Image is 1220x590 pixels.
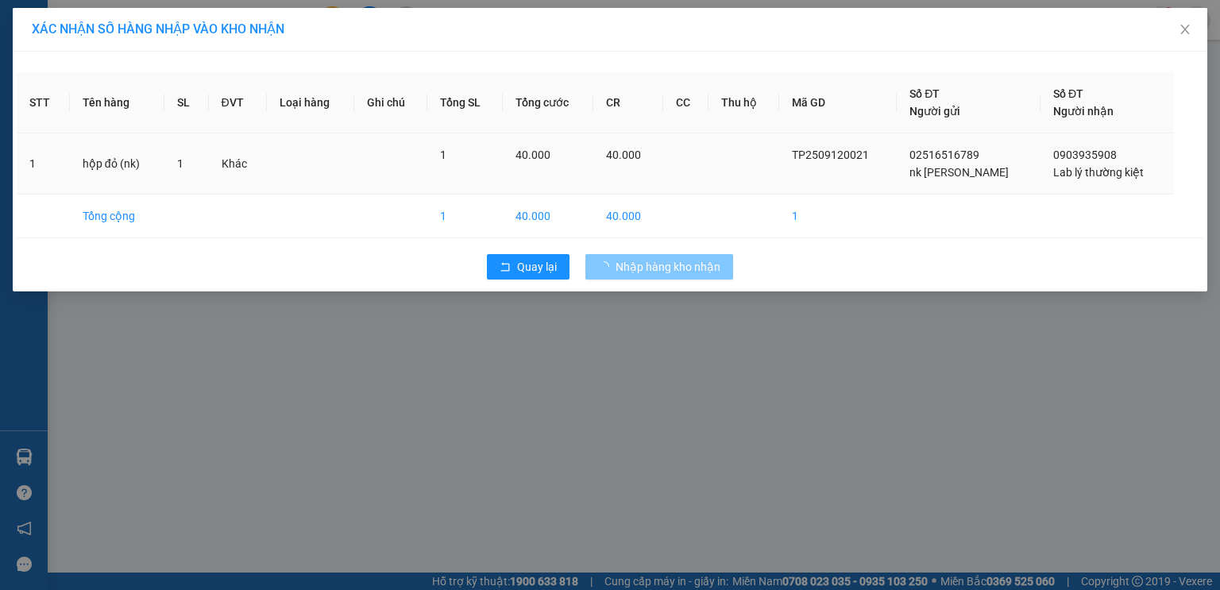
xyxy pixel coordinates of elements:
[1053,148,1117,161] span: 0903935908
[503,195,593,238] td: 40.000
[593,72,662,133] th: CR
[62,72,180,90] span: PHIẾU GỬI HÀNG
[427,195,504,238] td: 1
[708,72,779,133] th: Thu hộ
[70,72,164,133] th: Tên hàng
[593,195,662,238] td: 40.000
[606,148,641,161] span: 40.000
[909,166,1009,179] span: nk [PERSON_NAME]
[50,92,188,110] span: Quận 10 ->
[124,92,188,110] span: Trạm 128
[70,195,164,238] td: Tổng cộng
[177,157,183,170] span: 1
[779,72,898,133] th: Mã GD
[909,105,960,118] span: Người gửi
[663,72,709,133] th: CC
[32,21,284,37] span: XÁC NHẬN SỐ HÀNG NHẬP VÀO KHO NHẬN
[70,133,164,195] td: hộp đỏ (nk)
[1179,23,1191,36] span: close
[792,148,869,161] span: TP2509120021
[267,72,353,133] th: Loại hàng
[517,258,557,276] span: Quay lại
[44,60,193,72] strong: VP: SĐT:
[5,112,133,125] strong: N.gửi:
[62,60,105,72] span: Quận 10
[164,72,208,133] th: SL
[779,195,898,238] td: 1
[354,72,427,133] th: Ghi chú
[598,261,616,272] span: loading
[487,254,569,280] button: rollbackQuay lại
[68,20,171,37] strong: CTY XE KHÁCH
[1053,87,1083,100] span: Số ĐT
[503,72,593,133] th: Tổng cước
[61,40,176,57] strong: THIÊN PHÁT ĐẠT
[17,72,70,133] th: STT
[149,7,177,20] span: 07:58
[427,72,504,133] th: Tổng SL
[1053,105,1114,118] span: Người nhận
[909,148,979,161] span: 02516516789
[585,254,733,280] button: Nhập hàng kho nhận
[500,261,511,274] span: rollback
[616,258,720,276] span: Nhập hàng kho nhận
[17,133,70,195] td: 1
[180,7,213,20] span: [DATE]
[130,60,194,72] span: 0907696988
[440,148,446,161] span: 1
[515,148,550,161] span: 40.000
[209,72,268,133] th: ĐVT
[209,133,268,195] td: Khác
[1053,166,1144,179] span: Lab lý thường kiệt
[909,87,940,100] span: Số ĐT
[1163,8,1207,52] button: Close
[36,112,133,125] span: bắp dung CMND:
[26,7,110,20] span: Q102509130002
